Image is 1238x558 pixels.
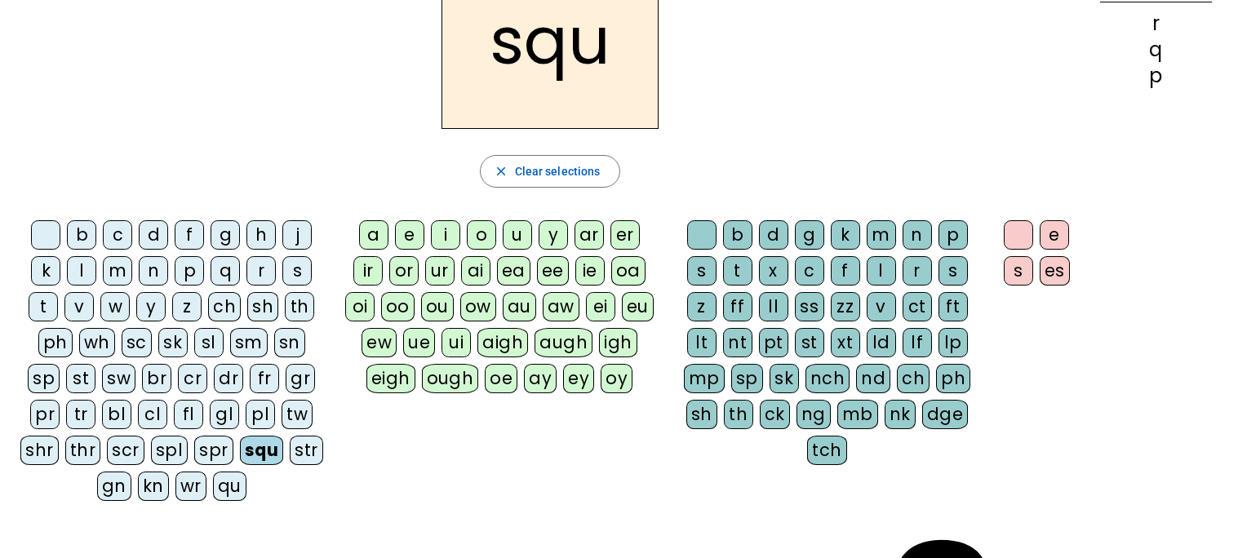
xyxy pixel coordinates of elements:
div: ui [442,328,471,357]
div: oy [601,364,632,393]
div: mp [684,364,725,393]
div: ir [353,256,383,286]
div: lt [687,328,717,357]
div: n [903,220,932,250]
div: pl [246,400,275,429]
div: augh [535,328,592,357]
div: th [724,400,753,429]
div: ld [867,328,896,357]
div: ph [38,328,73,357]
div: dge [922,400,969,429]
div: sc [122,328,152,357]
div: ie [575,256,605,286]
div: z [687,292,717,321]
div: e [1040,220,1069,250]
div: g [795,220,824,250]
div: pr [30,400,60,429]
div: w [100,292,130,321]
div: aw [543,292,579,321]
div: d [139,220,168,250]
div: spl [151,436,189,465]
div: ei [586,292,615,321]
div: ck [760,400,790,429]
div: aigh [477,328,528,357]
div: eu [622,292,654,321]
div: fr [250,364,279,393]
div: st [795,328,824,357]
div: ur [425,256,455,286]
div: z [172,292,202,321]
div: r [903,256,932,286]
div: ough [422,364,479,393]
div: au [503,292,536,321]
div: sn [274,328,305,357]
div: bl [102,400,131,429]
div: x [759,256,788,286]
div: l [867,256,896,286]
div: spr [194,436,233,465]
div: es [1040,256,1070,286]
div: r [1100,14,1212,33]
div: pt [759,328,788,357]
div: r [246,256,276,286]
div: s [282,256,312,286]
div: kn [138,472,169,501]
div: ar [575,220,604,250]
div: ph [936,364,970,393]
div: q [211,256,240,286]
div: ou [421,292,454,321]
div: igh [599,328,637,357]
div: br [142,364,171,393]
div: th [285,292,314,321]
div: thr [65,436,101,465]
div: sp [731,364,763,393]
div: sw [102,364,135,393]
div: p [938,220,968,250]
div: sk [158,328,188,357]
div: o [467,220,496,250]
div: squ [240,436,284,465]
div: f [175,220,204,250]
div: y [136,292,166,321]
div: sh [247,292,278,321]
div: u [503,220,532,250]
div: ow [460,292,496,321]
div: nt [723,328,752,357]
div: nch [805,364,850,393]
div: nd [856,364,890,393]
div: qu [213,472,246,501]
div: m [103,256,132,286]
div: ct [903,292,932,321]
div: t [29,292,58,321]
div: p [175,256,204,286]
div: k [831,220,860,250]
div: gr [286,364,315,393]
div: sm [230,328,268,357]
div: g [211,220,240,250]
div: nk [885,400,916,429]
div: ff [723,292,752,321]
div: ai [461,256,490,286]
div: scr [107,436,144,465]
div: m [867,220,896,250]
div: c [103,220,132,250]
div: v [867,292,896,321]
div: b [67,220,96,250]
div: zz [831,292,860,321]
div: ft [938,292,968,321]
div: n [139,256,168,286]
div: wr [175,472,206,501]
div: y [539,220,568,250]
div: s [938,256,968,286]
div: dr [214,364,243,393]
div: q [1100,40,1212,60]
div: sl [194,328,224,357]
div: or [389,256,419,286]
div: oi [345,292,375,321]
div: b [723,220,752,250]
div: shr [20,436,59,465]
div: er [610,220,640,250]
div: f [831,256,860,286]
div: lp [938,328,968,357]
div: sk [770,364,799,393]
